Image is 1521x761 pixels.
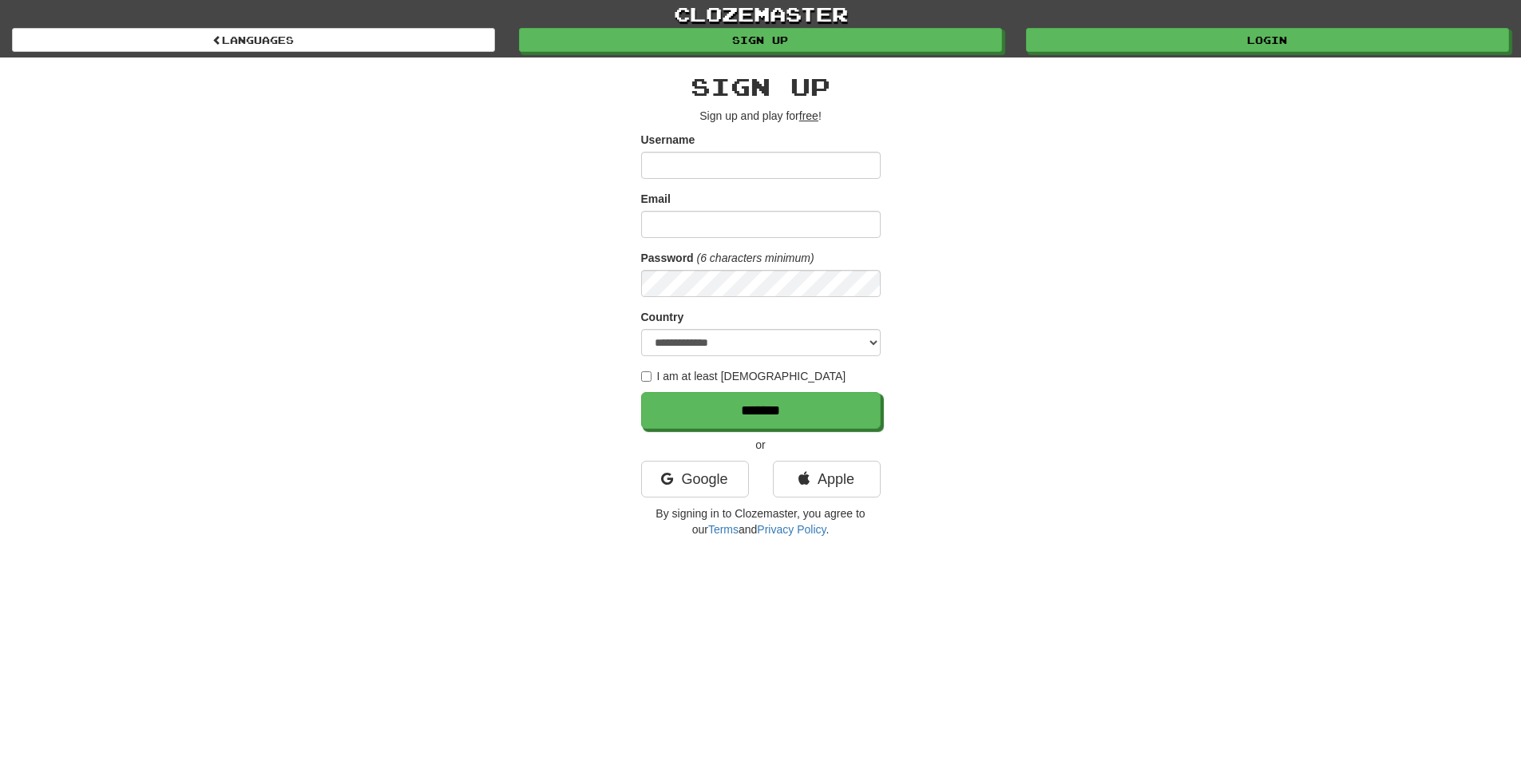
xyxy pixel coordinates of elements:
a: Login [1026,28,1509,52]
label: I am at least [DEMOGRAPHIC_DATA] [641,368,846,384]
em: (6 characters minimum) [697,252,814,264]
a: Apple [773,461,881,497]
label: Email [641,191,671,207]
input: I am at least [DEMOGRAPHIC_DATA] [641,371,652,382]
a: Privacy Policy [757,523,826,536]
a: Terms [708,523,739,536]
a: Google [641,461,749,497]
label: Country [641,309,684,325]
a: Sign up [519,28,1002,52]
p: or [641,437,881,453]
p: By signing in to Clozemaster, you agree to our and . [641,505,881,537]
u: free [799,109,818,122]
p: Sign up and play for ! [641,108,881,124]
label: Password [641,250,694,266]
a: Languages [12,28,495,52]
label: Username [641,132,695,148]
h2: Sign up [641,73,881,100]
